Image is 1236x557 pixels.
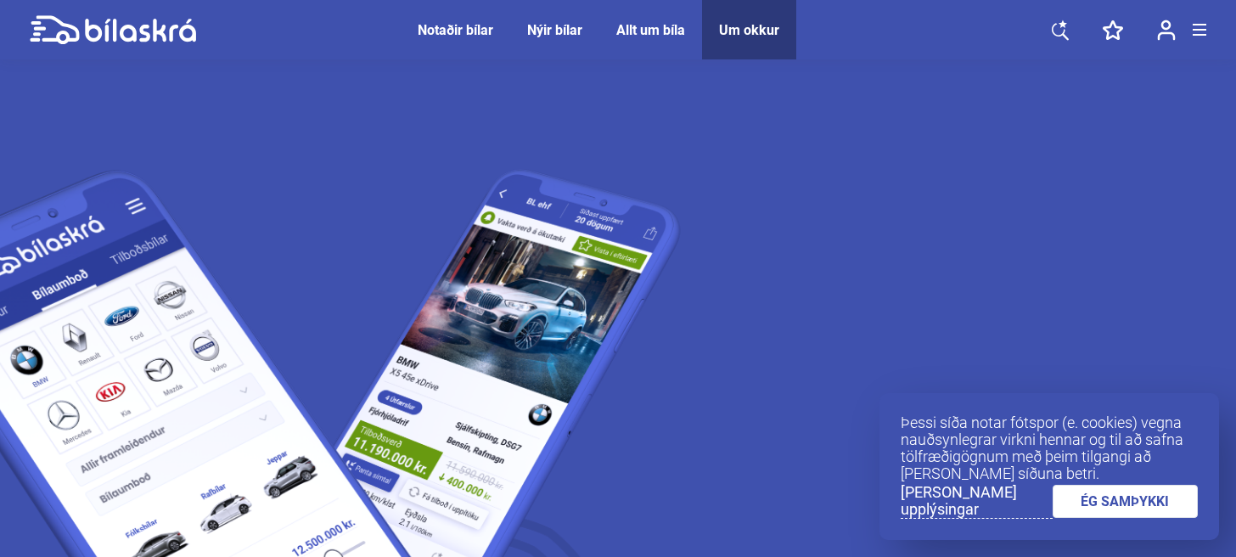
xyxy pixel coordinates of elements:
[901,484,1053,519] a: [PERSON_NAME] upplýsingar
[901,414,1198,482] p: Þessi síða notar fótspor (e. cookies) vegna nauðsynlegrar virkni hennar og til að safna tölfræðig...
[418,22,493,38] a: Notaðir bílar
[616,22,685,38] a: Allt um bíla
[1157,20,1176,41] img: user-login.svg
[527,22,582,38] a: Nýir bílar
[1053,485,1199,518] a: ÉG SAMÞYKKI
[719,22,779,38] a: Um okkur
